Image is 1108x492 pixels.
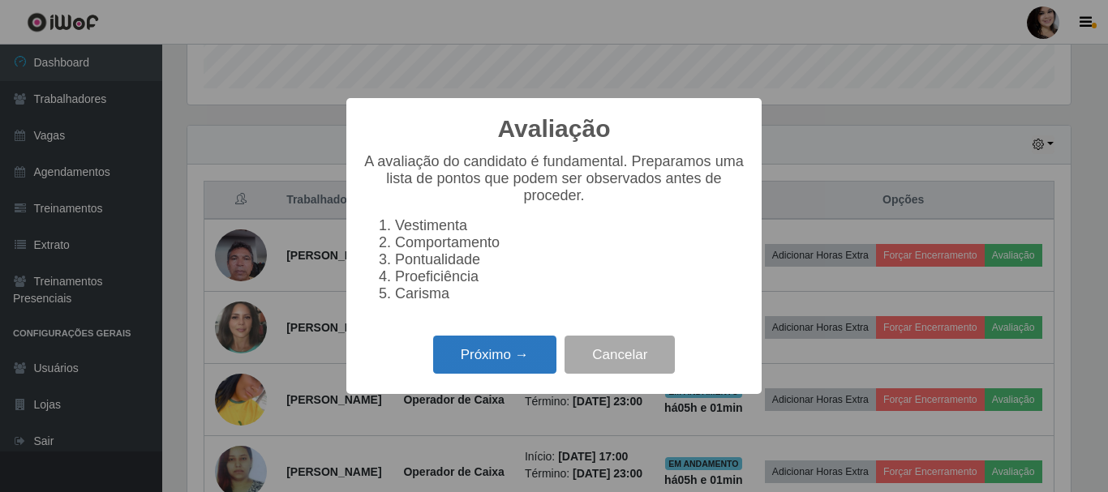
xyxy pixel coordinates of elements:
[395,217,745,234] li: Vestimenta
[395,251,745,268] li: Pontualidade
[498,114,611,143] h2: Avaliação
[395,268,745,285] li: Proeficiência
[433,336,556,374] button: Próximo →
[395,234,745,251] li: Comportamento
[363,153,745,204] p: A avaliação do candidato é fundamental. Preparamos uma lista de pontos que podem ser observados a...
[395,285,745,302] li: Carisma
[565,336,675,374] button: Cancelar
